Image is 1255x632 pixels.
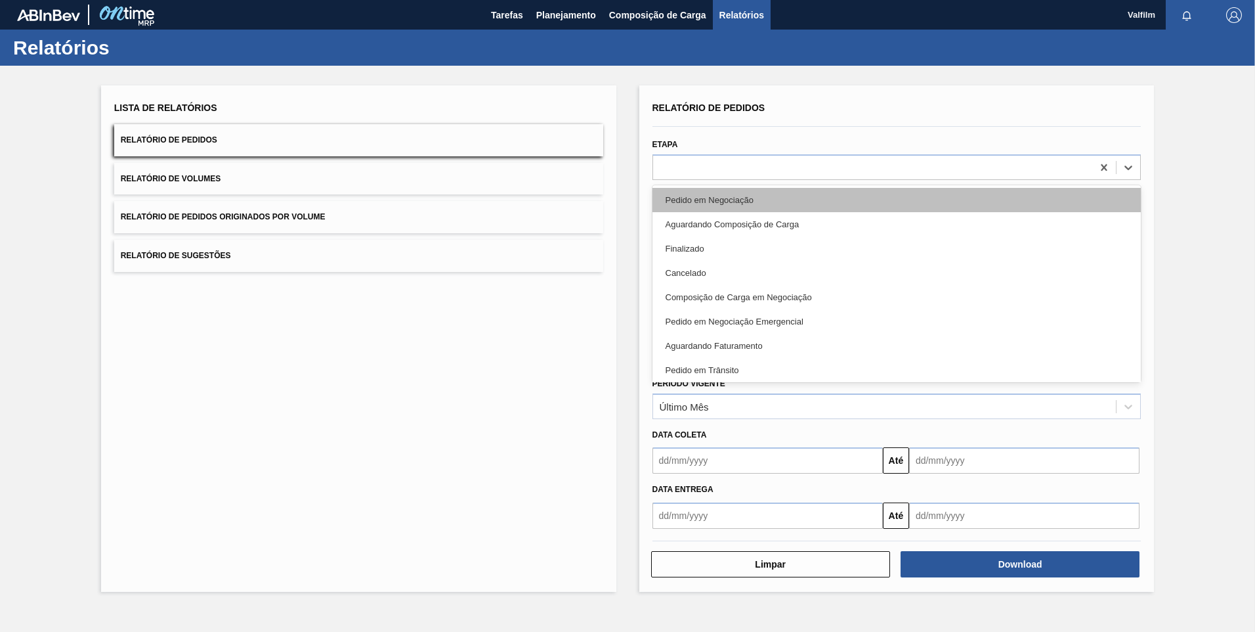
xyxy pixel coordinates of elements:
div: Pedido em Trânsito [652,358,1141,382]
span: Relatório de Pedidos Originados por Volume [121,212,326,221]
button: Relatório de Pedidos [114,124,603,156]
button: Download [901,551,1139,577]
span: Relatório de Sugestões [121,251,231,260]
button: Relatório de Pedidos Originados por Volume [114,201,603,233]
span: Tarefas [491,7,523,23]
label: Período Vigente [652,379,725,388]
span: Planejamento [536,7,596,23]
img: TNhmsLtSVTkK8tSr43FrP2fwEKptu5GPRR3wAAAABJRU5ErkJggg== [17,9,80,21]
button: Até [883,503,909,529]
input: dd/mm/yyyy [652,503,883,529]
span: Relatório de Volumes [121,174,221,183]
div: Último Mês [660,401,709,412]
span: Relatórios [719,7,764,23]
div: Pedido em Negociação [652,188,1141,212]
div: Pedido em Negociação Emergencial [652,309,1141,334]
span: Lista de Relatórios [114,102,217,113]
button: Notificações [1166,6,1208,24]
span: Data coleta [652,430,707,440]
input: dd/mm/yyyy [652,447,883,474]
div: Aguardando Faturamento [652,334,1141,358]
button: Até [883,447,909,474]
input: dd/mm/yyyy [909,447,1139,474]
button: Relatório de Sugestões [114,240,603,272]
span: Relatório de Pedidos [121,135,217,145]
div: Finalizado [652,237,1141,261]
div: Aguardando Composição de Carga [652,212,1141,237]
input: dd/mm/yyyy [909,503,1139,529]
h1: Relatórios [13,40,246,55]
label: Etapa [652,140,678,149]
img: Logout [1226,7,1242,23]
div: Cancelado [652,261,1141,285]
button: Limpar [651,551,890,577]
span: Data entrega [652,485,713,494]
button: Relatório de Volumes [114,163,603,195]
span: Relatório de Pedidos [652,102,765,113]
span: Composição de Carga [609,7,706,23]
div: Composição de Carga em Negociação [652,285,1141,309]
